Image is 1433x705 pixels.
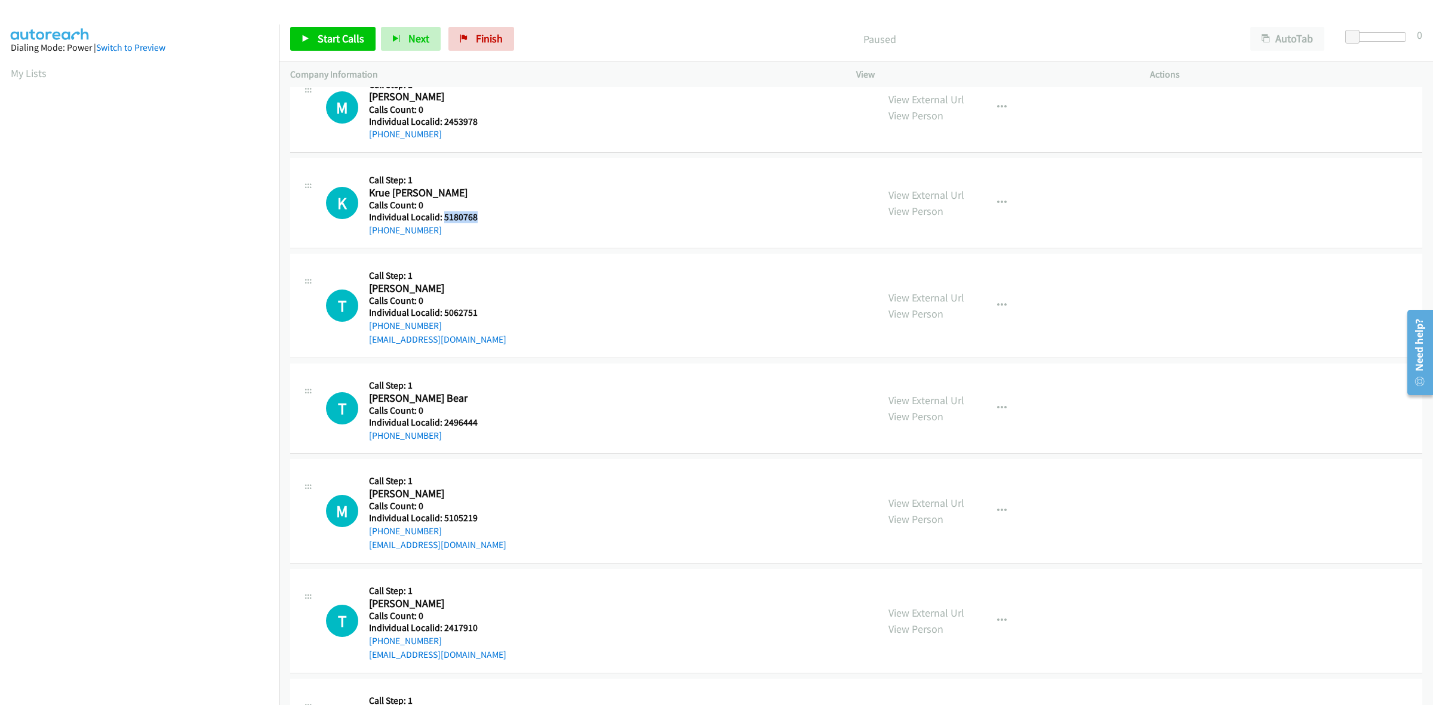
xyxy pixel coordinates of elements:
h2: [PERSON_NAME] [369,597,500,611]
div: The call is yet to be attempted [326,495,358,527]
span: Finish [476,32,503,45]
h1: M [326,91,358,124]
a: [PHONE_NUMBER] [369,525,442,537]
iframe: Resource Center [1398,305,1433,400]
h5: Individual Localid: 5105219 [369,512,506,524]
a: View Person [888,622,943,636]
a: [EMAIL_ADDRESS][DOMAIN_NAME] [369,539,506,550]
a: [PHONE_NUMBER] [369,128,442,140]
h5: Individual Localid: 2417910 [369,622,506,634]
h2: [PERSON_NAME] [369,90,500,104]
a: Finish [448,27,514,51]
h2: [PERSON_NAME] Bear [369,392,500,405]
h2: Krue [PERSON_NAME] [369,186,500,200]
a: My Lists [11,66,47,80]
button: AutoTab [1250,27,1324,51]
h5: Call Step: 1 [369,585,506,597]
h5: Calls Count: 0 [369,405,500,417]
a: View Person [888,204,943,218]
a: [PHONE_NUMBER] [369,224,442,236]
p: View [856,67,1128,82]
span: Start Calls [318,32,364,45]
h5: Calls Count: 0 [369,199,500,211]
h5: Calls Count: 0 [369,104,500,116]
a: View External Url [888,93,964,106]
div: 0 [1417,27,1422,43]
a: Switch to Preview [96,42,165,53]
a: View External Url [888,496,964,510]
h5: Call Step: 1 [369,380,500,392]
h5: Call Step: 1 [369,174,500,186]
a: [EMAIL_ADDRESS][DOMAIN_NAME] [369,649,506,660]
p: Paused [530,31,1229,47]
a: [PHONE_NUMBER] [369,320,442,331]
div: Dialing Mode: Power | [11,41,269,55]
h1: K [326,187,358,219]
h5: Individual Localid: 5180768 [369,211,500,223]
div: Delay between calls (in seconds) [1351,32,1406,42]
p: Actions [1150,67,1422,82]
button: Next [381,27,441,51]
h5: Individual Localid: 5062751 [369,307,506,319]
div: The call is yet to be attempted [326,187,358,219]
h5: Individual Localid: 2496444 [369,417,500,429]
h5: Calls Count: 0 [369,500,506,512]
span: Next [408,32,429,45]
a: View Person [888,307,943,321]
a: [PHONE_NUMBER] [369,635,442,646]
a: View Person [888,109,943,122]
a: View External Url [888,188,964,202]
h2: [PERSON_NAME] [369,282,500,295]
div: The call is yet to be attempted [326,392,358,424]
h1: T [326,605,358,637]
h1: T [326,290,358,322]
a: View External Url [888,606,964,620]
h5: Calls Count: 0 [369,610,506,622]
h1: M [326,495,358,527]
h1: T [326,392,358,424]
h2: [PERSON_NAME] [369,487,500,501]
h5: Calls Count: 0 [369,295,506,307]
h5: Call Step: 1 [369,270,506,282]
iframe: Dialpad [11,92,279,659]
a: View External Url [888,291,964,304]
h5: Call Step: 1 [369,475,506,487]
a: View External Url [888,393,964,407]
div: The call is yet to be attempted [326,290,358,322]
h5: Individual Localid: 2453978 [369,116,500,128]
a: View Person [888,410,943,423]
p: Company Information [290,67,835,82]
a: Start Calls [290,27,376,51]
a: [EMAIL_ADDRESS][DOMAIN_NAME] [369,334,506,345]
a: [PHONE_NUMBER] [369,430,442,441]
div: The call is yet to be attempted [326,605,358,637]
a: View Person [888,512,943,526]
